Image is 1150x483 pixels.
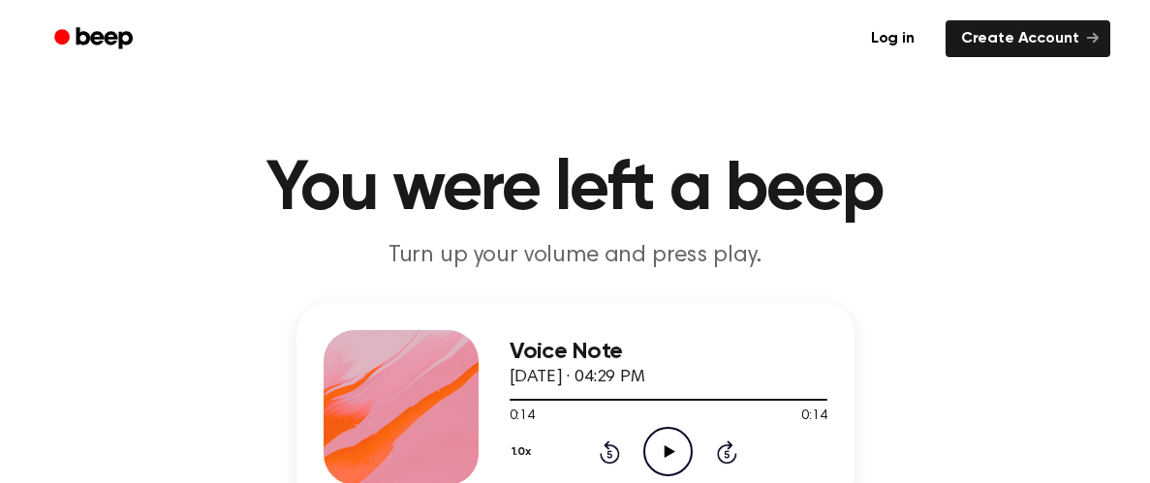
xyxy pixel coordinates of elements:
[946,20,1110,57] a: Create Account
[852,16,934,61] a: Log in
[510,407,535,427] span: 0:14
[203,240,948,272] p: Turn up your volume and press play.
[510,436,539,468] button: 1.0x
[801,407,826,427] span: 0:14
[510,369,645,386] span: [DATE] · 04:29 PM
[79,155,1072,225] h1: You were left a beep
[41,20,150,58] a: Beep
[510,339,827,365] h3: Voice Note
